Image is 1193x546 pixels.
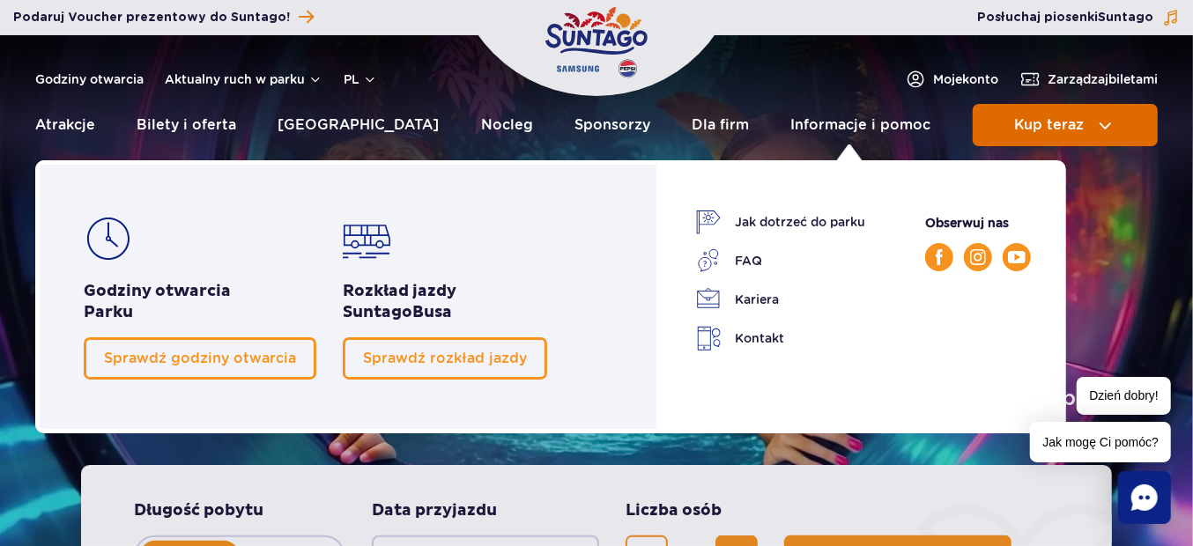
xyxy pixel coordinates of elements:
a: Mojekonto [905,69,998,90]
button: Kup teraz [973,104,1158,146]
a: Jak dotrzeć do parku [696,210,865,234]
a: Sponsorzy [574,104,650,146]
span: Jak mogę Ci pomóc? [1030,422,1171,462]
a: Sprawdź rozkład jazdy [343,337,547,380]
span: Kup teraz [1014,117,1084,133]
button: Aktualny ruch w parku [165,72,322,86]
span: Sprawdź rozkład jazdy [363,350,527,366]
a: Sprawdź godziny otwarcia [84,337,316,380]
button: pl [344,70,377,88]
span: Sprawdź godziny otwarcia [104,350,296,366]
a: Atrakcje [35,104,95,146]
img: Instagram [970,249,986,265]
p: Obserwuj nas [925,213,1031,232]
a: Kontakt [696,326,865,351]
a: Informacje i pomoc [791,104,931,146]
h2: Rozkład jazdy Busa [343,281,547,323]
span: Dzień dobry! [1077,377,1171,415]
a: Nocleg [481,104,533,146]
span: Zarządzaj biletami [1048,70,1158,88]
span: Moje konto [933,70,998,88]
a: Zarządzajbiletami [1019,69,1158,90]
img: YouTube [1008,251,1026,263]
h2: Godziny otwarcia Parku [84,281,316,323]
a: Bilety i oferta [137,104,236,146]
a: Godziny otwarcia [35,70,144,88]
div: Chat [1118,471,1171,524]
img: Facebook [936,249,943,265]
a: [GEOGRAPHIC_DATA] [278,104,440,146]
a: Kariera [696,287,865,312]
a: FAQ [696,248,865,273]
span: Suntago [343,302,412,322]
a: Dla firm [692,104,749,146]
